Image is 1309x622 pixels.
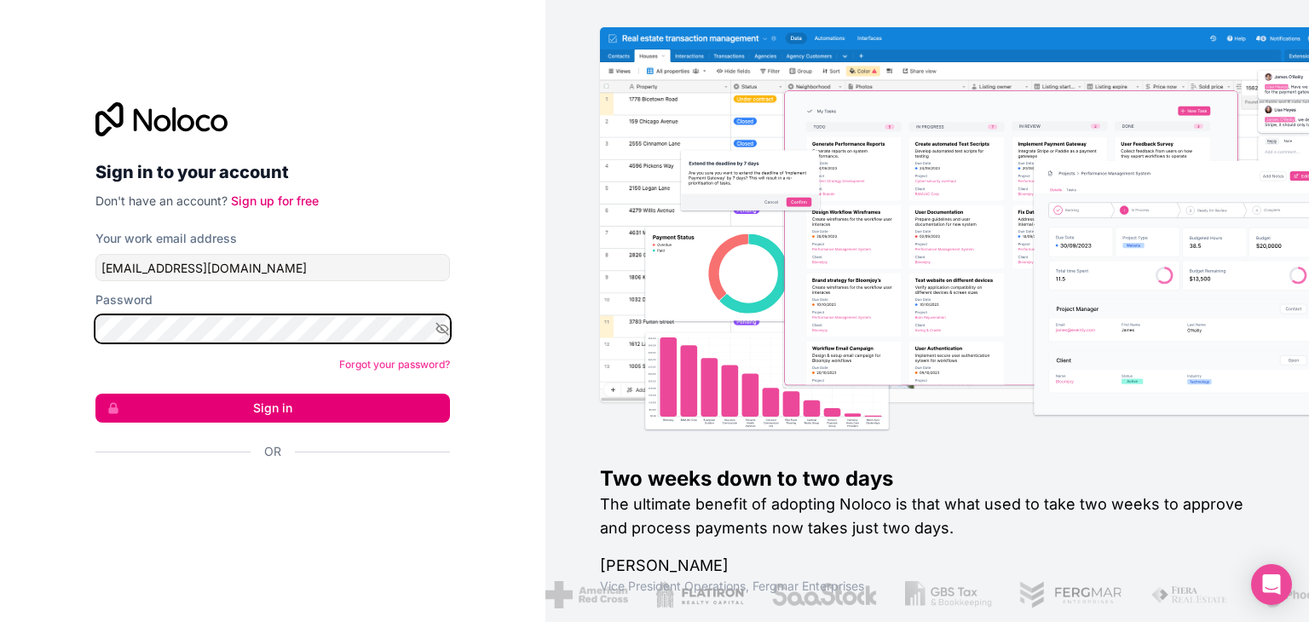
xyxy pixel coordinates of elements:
h2: Sign in to your account [95,157,450,187]
a: Forgot your password? [339,358,450,371]
label: Password [95,291,153,308]
button: Sign in [95,394,450,423]
input: Password [95,315,450,343]
img: /assets/american-red-cross-BAupjrZR.png [544,581,626,608]
div: Open Intercom Messenger [1251,564,1292,605]
span: Or [264,443,281,460]
h2: The ultimate benefit of adopting Noloco is that what used to take two weeks to approve and proces... [600,492,1254,540]
span: Don't have an account? [95,193,228,208]
iframe: Sign in with Google Button [87,479,445,516]
h1: Two weeks down to two days [600,465,1254,492]
h1: [PERSON_NAME] [600,554,1254,578]
a: Sign up for free [231,193,319,208]
h1: Vice President Operations , Fergmar Enterprises [600,578,1254,595]
label: Your work email address [95,230,237,247]
input: Email address [95,254,450,281]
